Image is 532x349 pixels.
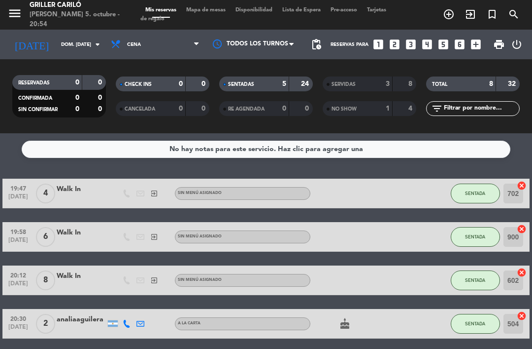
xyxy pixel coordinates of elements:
i: [DATE] [7,34,56,55]
strong: 5 [282,80,286,87]
i: cake [339,318,351,330]
span: CANCELADA [125,107,155,112]
span: RESERVAR MESA [438,6,460,23]
strong: 24 [301,80,311,87]
span: Cena [127,42,141,47]
span: Pre-acceso [326,7,362,13]
span: SIN CONFIRMAR [18,107,58,112]
i: looks_3 [404,38,417,51]
span: WALK IN [460,6,481,23]
span: SENTADA [465,234,485,239]
i: looks_two [388,38,401,51]
strong: 32 [508,80,518,87]
strong: 0 [75,94,79,101]
strong: 0 [201,105,207,112]
span: [DATE] [6,194,31,205]
strong: 0 [179,80,183,87]
span: 6 [36,227,55,247]
i: exit_to_app [150,276,158,284]
i: cancel [517,268,527,277]
strong: 0 [98,106,104,113]
button: SENTADA [451,227,500,247]
span: SENTADA [465,321,485,326]
strong: 3 [386,80,390,87]
strong: 0 [75,79,79,86]
i: looks_6 [453,38,466,51]
i: turned_in_not [486,8,498,20]
i: cancel [517,224,527,234]
span: RESERVADAS [18,80,50,85]
i: cancel [517,181,527,191]
span: Disponibilidad [231,7,277,13]
i: exit_to_app [150,233,158,241]
span: SENTADA [465,277,485,283]
span: CHECK INS [125,82,152,87]
i: arrow_drop_down [92,39,103,50]
div: [PERSON_NAME] 5. octubre - 20:54 [30,10,126,29]
span: SENTADA [465,191,485,196]
i: exit_to_app [465,8,476,20]
span: 19:58 [6,226,31,237]
span: CONFIRMADA [18,96,52,101]
span: Lista de Espera [277,7,326,13]
strong: 8 [489,80,493,87]
div: No hay notas para este servicio. Haz clic para agregar una [169,144,363,155]
strong: 0 [201,80,207,87]
div: Walk In [57,184,106,195]
strong: 0 [179,105,183,112]
i: looks_5 [437,38,450,51]
strong: 8 [408,80,414,87]
strong: 4 [408,105,414,112]
span: Sin menú asignado [178,191,222,195]
span: 20:30 [6,312,31,324]
span: [DATE] [6,237,31,248]
span: BUSCAR [503,6,525,23]
span: [DATE] [6,324,31,335]
strong: 1 [386,105,390,112]
strong: 0 [98,79,104,86]
span: NO SHOW [332,107,357,112]
span: Reserva especial [481,6,503,23]
strong: 0 [282,105,286,112]
span: Sin menú asignado [178,234,222,238]
strong: 0 [305,105,311,112]
i: menu [7,6,22,21]
span: 8 [36,271,55,290]
strong: 0 [75,106,79,113]
i: power_settings_new [511,39,523,50]
div: analiaaguilera [57,314,106,325]
strong: 0 [98,94,104,101]
span: SENTADAS [228,82,254,87]
span: 20:12 [6,269,31,280]
span: A LA CARTA [178,321,200,325]
span: 19:47 [6,182,31,194]
i: search [508,8,520,20]
div: LOG OUT [509,30,525,59]
button: SENTADA [451,184,500,203]
i: cancel [517,311,527,321]
span: 2 [36,314,55,334]
span: print [493,39,505,50]
input: Filtrar por nombre... [443,103,519,114]
span: Sin menú asignado [178,278,222,282]
span: 4 [36,184,55,203]
button: SENTADA [451,314,500,334]
span: Reservas para [331,42,368,47]
div: Walk In [57,227,106,238]
div: Griller Cariló [30,0,126,10]
i: looks_4 [421,38,433,51]
span: RE AGENDADA [228,107,265,112]
span: [DATE] [6,280,31,292]
i: add_box [469,38,482,51]
i: exit_to_app [150,190,158,197]
div: Walk In [57,271,106,282]
i: filter_list [431,103,443,115]
button: menu [7,6,22,24]
span: Mapa de mesas [181,7,231,13]
i: add_circle_outline [443,8,455,20]
span: pending_actions [310,39,322,50]
span: Mis reservas [140,7,181,13]
i: looks_one [372,38,385,51]
button: SENTADA [451,271,500,290]
span: SERVIDAS [332,82,356,87]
